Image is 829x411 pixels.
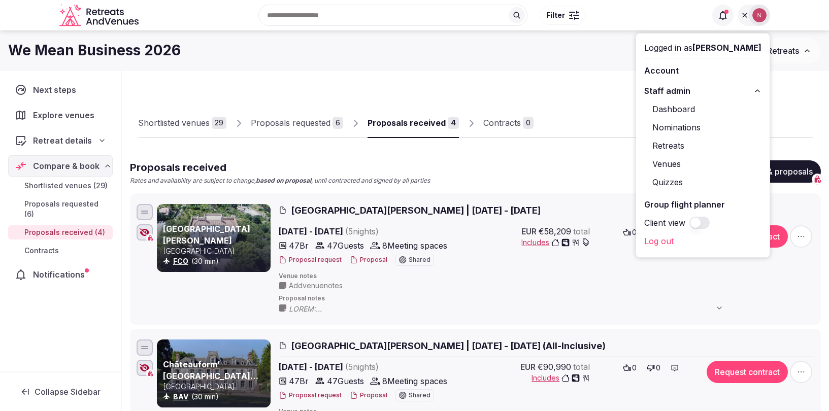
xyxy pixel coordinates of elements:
[539,225,571,237] span: €58,209
[644,83,761,99] button: Staff admin
[33,160,100,172] span: Compare & book
[163,256,269,266] div: (30 min)
[521,237,590,248] button: Includes
[130,177,430,185] p: Rates and availability are subject to change, , until contracted and signed by all parties
[448,117,459,129] div: 4
[173,392,188,401] a: BAV
[35,387,101,397] span: Collapse Sidebar
[163,392,269,402] div: (30 min)
[256,177,311,184] strong: based on proposal
[289,304,734,314] span: LOREM: Ipsu Dolor Sitam Consecte adi e. 93 seddo ei tempo, in utlab: 4) e. 28 dolor mag aliquae a...
[130,160,430,175] h2: Proposals received
[138,117,210,129] div: Shortlisted venues
[163,246,269,256] p: [GEOGRAPHIC_DATA]
[279,256,342,264] button: Proposal request
[753,46,799,56] span: My Retreats
[173,257,188,265] a: FCO
[24,181,108,191] span: Shortlisted venues (29)
[644,217,685,229] label: Client view
[8,79,113,100] a: Next steps
[8,41,181,60] h1: We Mean Business 2026
[744,38,821,63] button: My Retreats
[291,204,541,217] span: [GEOGRAPHIC_DATA][PERSON_NAME] | [DATE] - [DATE]
[752,8,767,22] img: Nathalia Bilotti
[8,264,113,285] a: Notifications
[644,62,761,79] a: Account
[59,4,141,27] svg: Retreats and Venues company logo
[707,361,788,383] button: Request contract
[350,256,387,264] button: Proposal
[24,246,59,256] span: Contracts
[368,117,446,129] div: Proposals received
[644,42,761,54] div: Logged in as
[289,239,309,252] span: 47 Br
[382,375,447,387] span: 8 Meeting spaces
[409,257,430,263] span: Shared
[483,109,534,138] a: Contracts0
[163,224,250,245] a: [GEOGRAPHIC_DATA][PERSON_NAME]
[173,256,188,266] button: FCO
[632,363,637,373] span: 0
[620,225,640,239] button: 0
[24,227,105,237] span: Proposals received (4)
[523,117,534,129] div: 0
[350,391,387,400] button: Proposal
[251,117,330,129] div: Proposals requested
[538,361,571,373] span: €90,990
[644,233,761,249] a: Log out
[279,294,814,303] span: Proposal notes
[279,361,457,373] span: [DATE] - [DATE]
[327,239,364,252] span: 47 Guests
[532,373,590,383] button: Includes
[632,227,637,237] span: 0
[8,225,113,239] a: Proposals received (4)
[644,85,690,97] span: Staff admin
[33,268,89,281] span: Notifications
[289,281,343,291] span: Add venue notes
[573,225,590,237] span: total
[520,361,536,373] span: EUR
[345,362,379,372] span: ( 5 night s )
[333,117,343,129] div: 6
[279,272,814,281] span: Venue notes
[644,174,761,190] a: Quizzes
[8,244,113,258] a: Contracts
[644,101,761,117] a: Dashboard
[24,199,109,219] span: Proposals requested (6)
[8,105,113,126] a: Explore venues
[289,375,309,387] span: 47 Br
[644,156,761,172] a: Venues
[644,361,664,375] button: 0
[279,391,342,400] button: Proposal request
[279,225,457,237] span: [DATE] - [DATE]
[345,226,379,236] span: ( 5 night s )
[8,179,113,193] a: Shortlisted venues (29)
[251,109,343,138] a: Proposals requested6
[173,392,188,402] button: BAV
[291,339,606,352] span: [GEOGRAPHIC_DATA][PERSON_NAME] | [DATE] - [DATE] (All-Inclusive)
[33,134,92,147] span: Retreat details
[483,117,521,129] div: Contracts
[540,6,586,25] button: Filter
[546,10,565,20] span: Filter
[8,381,113,403] button: Collapse Sidebar
[656,363,660,373] span: 0
[163,382,269,392] p: [GEOGRAPHIC_DATA]
[521,225,537,237] span: EUR
[8,197,113,221] a: Proposals requested (6)
[644,138,761,154] a: Retreats
[368,109,459,138] a: Proposals received4
[644,196,761,213] a: Group flight planner
[163,359,258,392] a: Châteauform’ [GEOGRAPHIC_DATA][PERSON_NAME]
[212,117,226,129] div: 29
[138,109,226,138] a: Shortlisted venues29
[409,392,430,398] span: Shared
[620,361,640,375] button: 0
[573,361,590,373] span: total
[33,84,80,96] span: Next steps
[382,239,447,252] span: 8 Meeting spaces
[644,119,761,135] a: Nominations
[59,4,141,27] a: Visit the homepage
